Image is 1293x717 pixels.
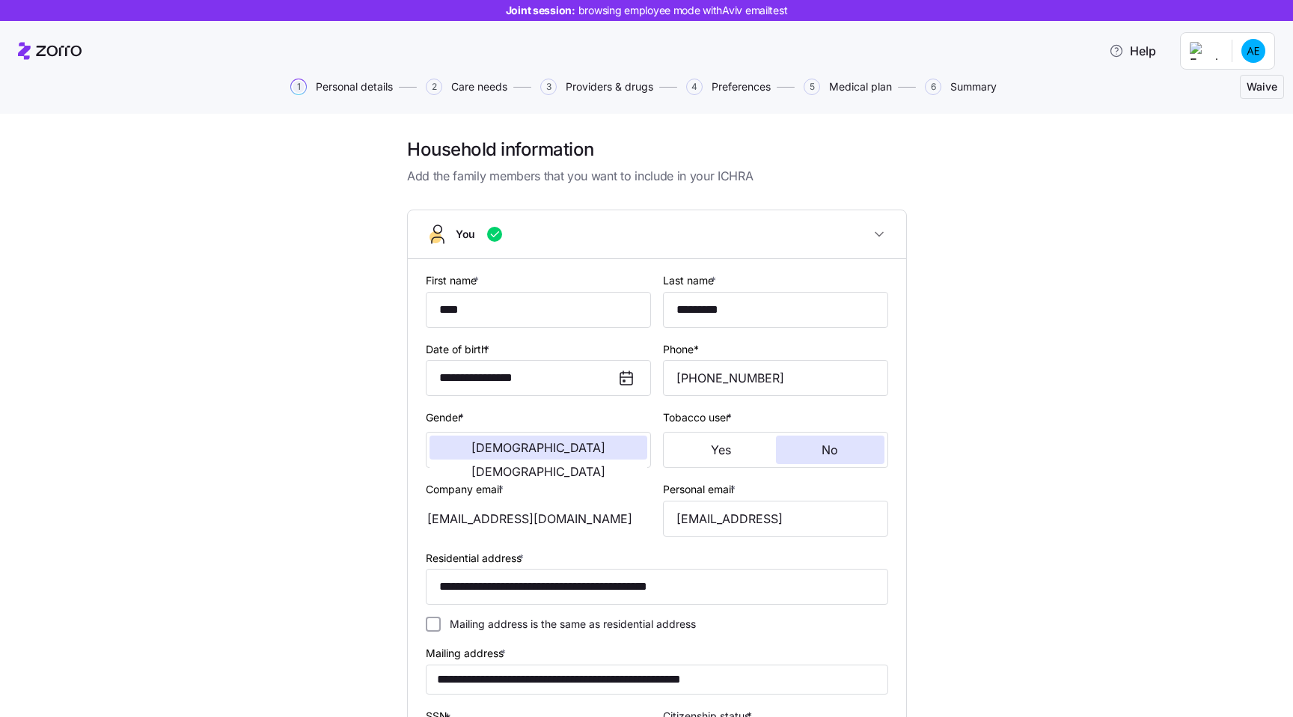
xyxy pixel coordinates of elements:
label: Residential address [426,550,527,567]
span: Help [1109,42,1156,60]
span: Preferences [712,82,771,92]
h1: Household information [407,138,907,161]
input: Email [663,501,888,537]
span: 6 [925,79,941,95]
span: Providers & drugs [566,82,653,92]
label: Mailing address is the same as residential address [441,617,696,632]
button: 4Preferences [686,79,771,95]
span: Summary [950,82,997,92]
button: You [408,210,906,259]
span: Add the family members that you want to include in your ICHRA [407,167,907,186]
button: 5Medical plan [804,79,892,95]
span: 4 [686,79,703,95]
img: Employer logo [1190,42,1220,60]
label: Company email [426,481,507,498]
span: 5 [804,79,820,95]
button: 2Care needs [426,79,507,95]
a: 1Personal details [287,79,393,95]
span: 1 [290,79,307,95]
label: First name [426,272,482,289]
span: Personal details [316,82,393,92]
button: 6Summary [925,79,997,95]
button: Help [1097,36,1168,66]
button: Waive [1240,75,1284,99]
label: Personal email [663,481,739,498]
span: Waive [1247,79,1277,94]
span: Medical plan [829,82,892,92]
span: [DEMOGRAPHIC_DATA] [471,466,605,478]
label: Gender [426,409,467,426]
input: Phone [663,360,888,396]
button: 1Personal details [290,79,393,95]
label: Date of birth [426,341,492,358]
label: Phone* [663,341,699,358]
label: Last name [663,272,719,289]
label: Tobacco user [663,409,735,426]
span: 2 [426,79,442,95]
span: Care needs [451,82,507,92]
span: 3 [540,79,557,95]
span: browsing employee mode with Aviv emailtest [578,3,788,18]
span: No [822,444,838,456]
span: Yes [711,444,731,456]
button: 3Providers & drugs [540,79,653,95]
span: Joint session: [506,3,788,18]
label: Mailing address [426,645,509,662]
span: [DEMOGRAPHIC_DATA] [471,442,605,454]
img: 22dae0004eb673b357895ebc1bf474d8 [1241,39,1265,63]
span: You [456,227,475,242]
